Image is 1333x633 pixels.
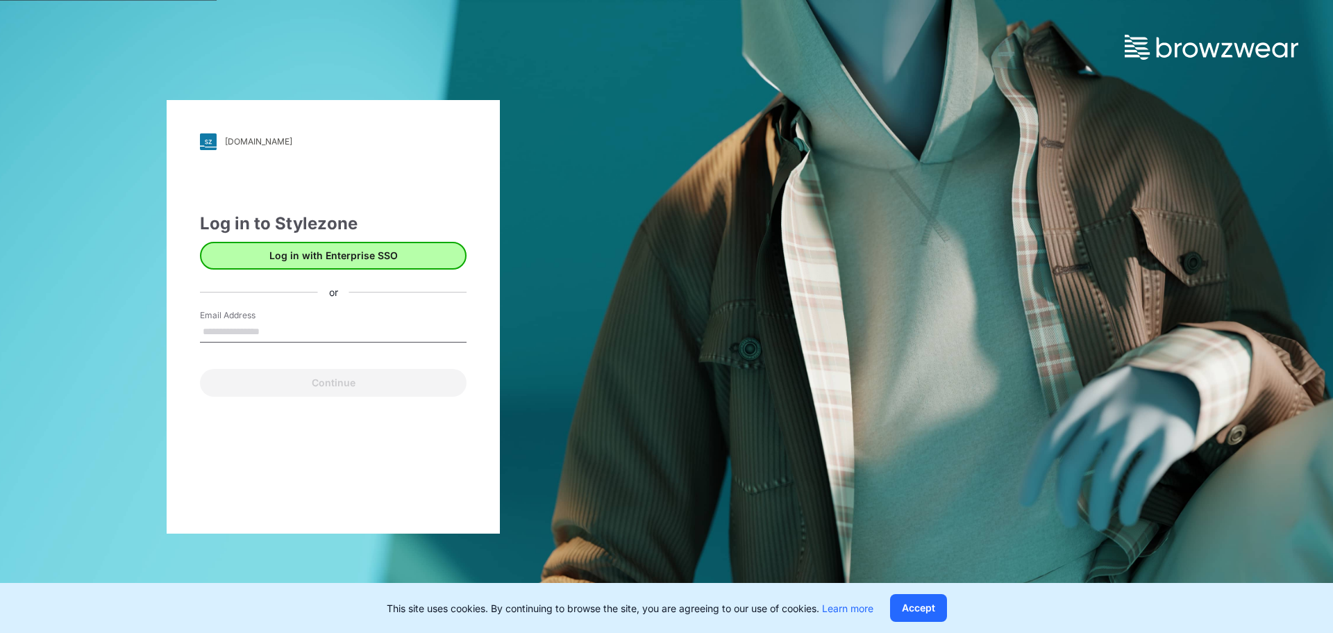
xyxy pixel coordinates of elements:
[200,309,297,322] label: Email Address
[387,601,873,616] p: This site uses cookies. By continuing to browse the site, you are agreeing to our use of cookies.
[890,594,947,622] button: Accept
[822,602,873,614] a: Learn more
[200,242,467,270] button: Log in with Enterprise SSO
[225,136,292,147] div: [DOMAIN_NAME]
[1125,35,1298,60] img: browzwear-logo.73288ffb.svg
[318,285,349,299] div: or
[200,133,217,150] img: svg+xml;base64,PHN2ZyB3aWR0aD0iMjgiIGhlaWdodD0iMjgiIHZpZXdCb3g9IjAgMCAyOCAyOCIgZmlsbD0ibm9uZSIgeG...
[200,211,467,236] div: Log in to Stylezone
[200,133,467,150] a: [DOMAIN_NAME]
